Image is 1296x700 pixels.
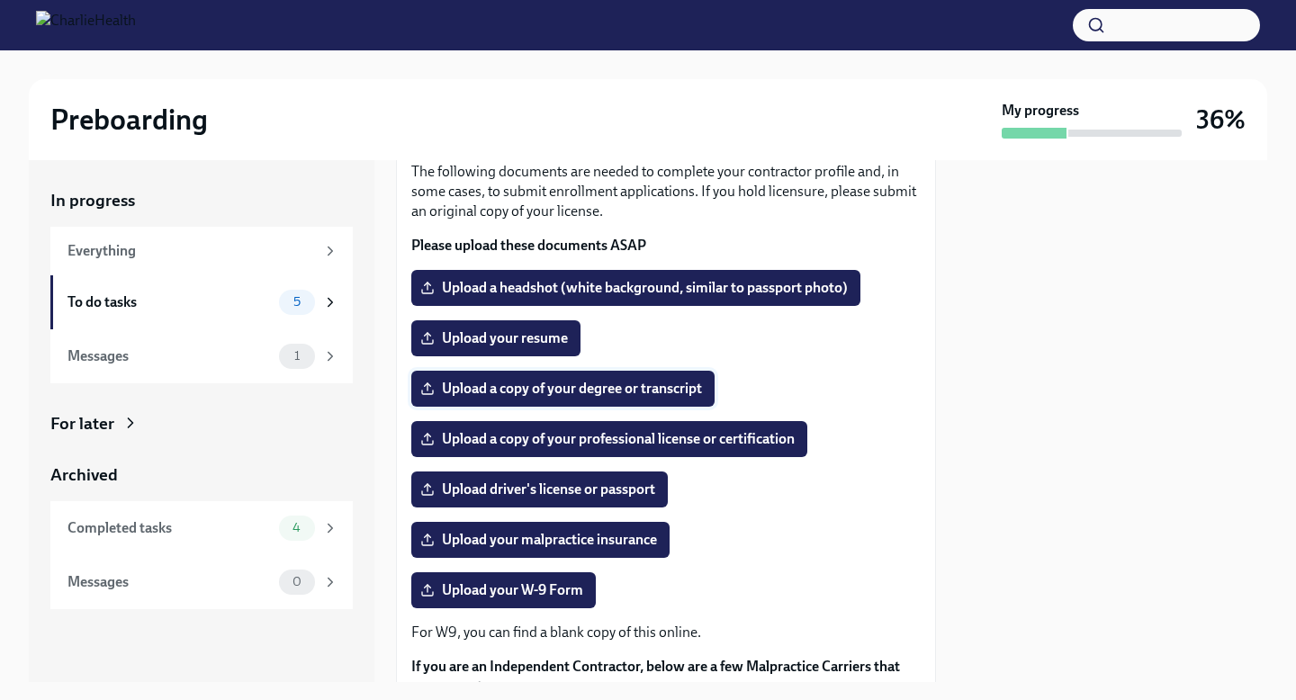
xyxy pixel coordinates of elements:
[1196,103,1246,136] h3: 36%
[411,421,807,457] label: Upload a copy of your professional license or certification
[50,412,114,435] div: For later
[411,320,580,356] label: Upload your resume
[411,237,646,254] strong: Please upload these documents ASAP
[424,480,655,498] span: Upload driver's license or passport
[67,292,272,312] div: To do tasks
[36,11,136,40] img: CharlieHealth
[411,522,670,558] label: Upload your malpractice insurance
[50,102,208,138] h2: Preboarding
[67,518,272,538] div: Completed tasks
[411,623,921,642] p: For W9, you can find a blank copy of this online.
[411,270,860,306] label: Upload a headshot (white background, similar to passport photo)
[424,380,702,398] span: Upload a copy of your degree or transcript
[50,189,353,212] a: In progress
[424,329,568,347] span: Upload your resume
[424,531,657,549] span: Upload your malpractice insurance
[50,501,353,555] a: Completed tasks4
[424,279,848,297] span: Upload a headshot (white background, similar to passport photo)
[67,346,272,366] div: Messages
[50,275,353,329] a: To do tasks5
[50,412,353,435] a: For later
[411,572,596,608] label: Upload your W-9 Form
[282,575,312,588] span: 0
[50,227,353,275] a: Everything
[411,371,715,407] label: Upload a copy of your degree or transcript
[424,581,583,599] span: Upload your W-9 Form
[67,572,272,592] div: Messages
[282,521,311,534] span: 4
[50,555,353,609] a: Messages0
[411,162,921,221] p: The following documents are needed to complete your contractor profile and, in some cases, to sub...
[411,471,668,507] label: Upload driver's license or passport
[67,241,315,261] div: Everything
[424,430,795,448] span: Upload a copy of your professional license or certification
[411,658,900,695] strong: If you are an Independent Contractor, below are a few Malpractice Carriers that we suggest:
[50,329,353,383] a: Messages1
[283,295,311,309] span: 5
[1002,101,1079,121] strong: My progress
[283,349,310,363] span: 1
[50,463,353,487] a: Archived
